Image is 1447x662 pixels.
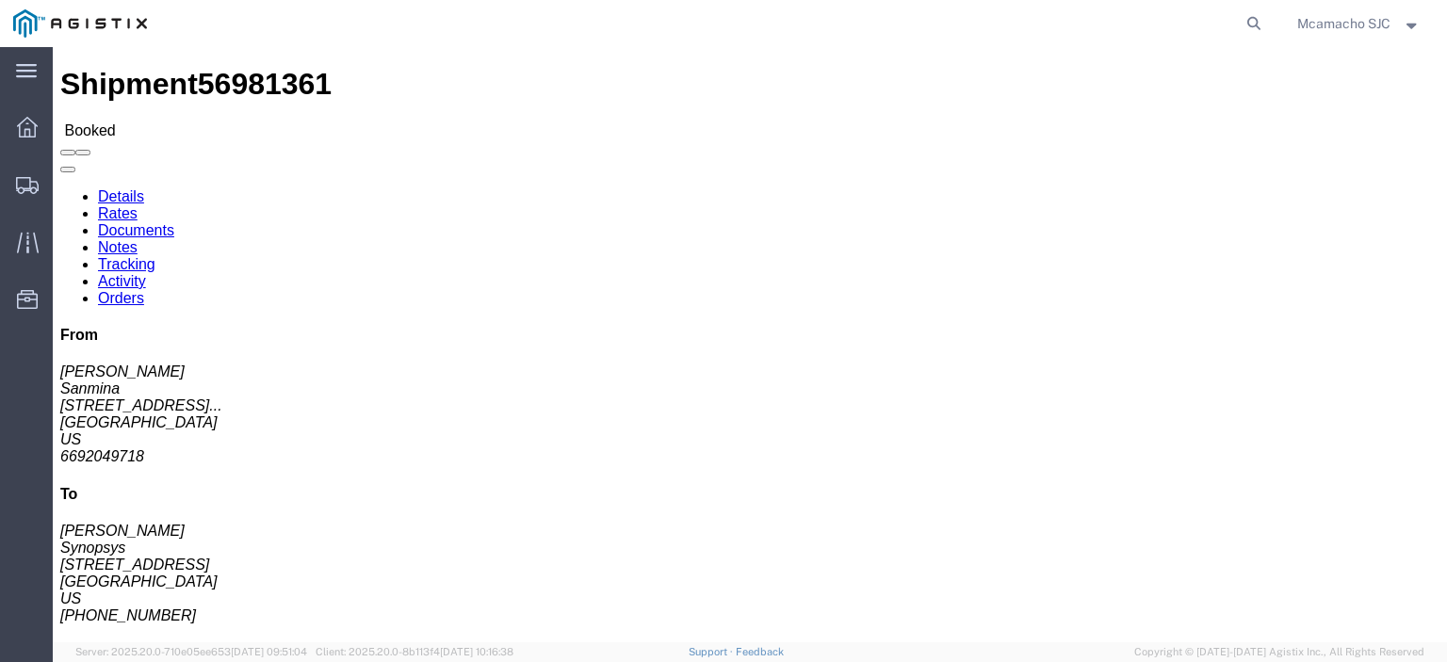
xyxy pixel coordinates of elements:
span: Copyright © [DATE]-[DATE] Agistix Inc., All Rights Reserved [1134,644,1424,660]
span: [DATE] 09:51:04 [231,646,307,657]
img: logo [13,9,147,38]
span: Mcamacho SJC [1297,13,1390,34]
span: Server: 2025.20.0-710e05ee653 [75,646,307,657]
a: Feedback [736,646,784,657]
a: Support [689,646,736,657]
button: Mcamacho SJC [1296,12,1422,35]
span: Client: 2025.20.0-8b113f4 [316,646,513,657]
span: [DATE] 10:16:38 [440,646,513,657]
iframe: FS Legacy Container [53,47,1447,642]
